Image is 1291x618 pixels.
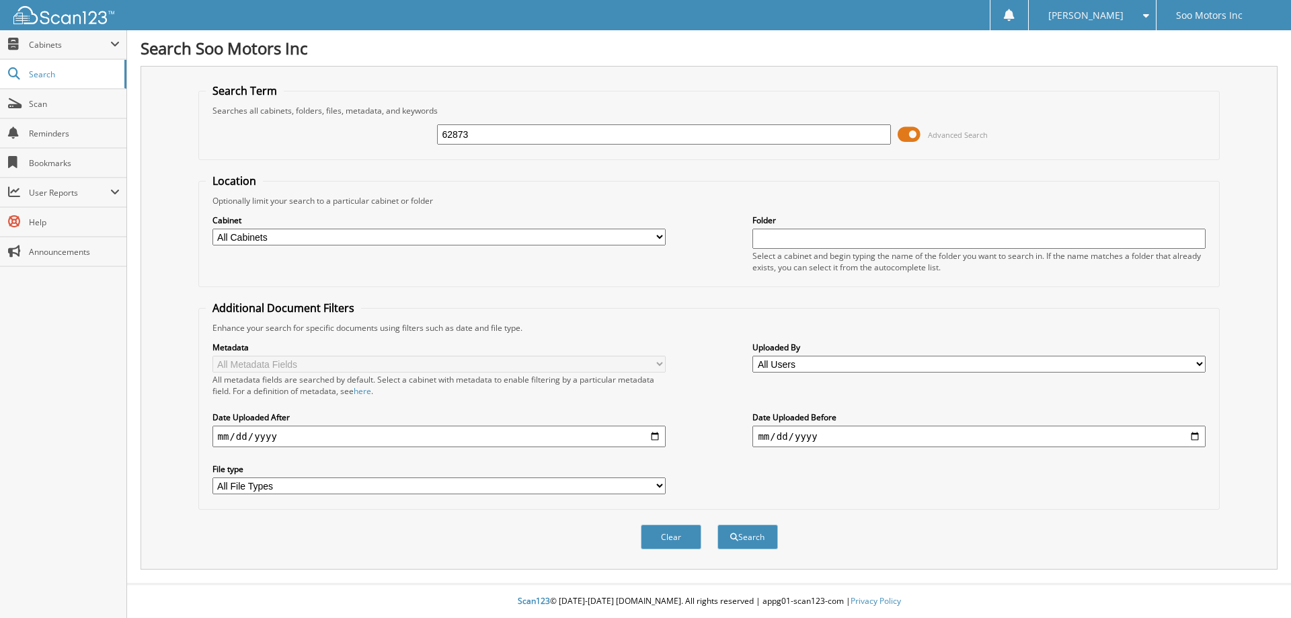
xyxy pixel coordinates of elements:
div: Optionally limit your search to a particular cabinet or folder [206,195,1213,206]
span: Scan [29,98,120,110]
legend: Additional Document Filters [206,301,361,315]
input: start [212,426,666,447]
div: Searches all cabinets, folders, files, metadata, and keywords [206,105,1213,116]
span: Announcements [29,246,120,258]
button: Search [717,525,778,549]
button: Clear [641,525,701,549]
a: here [354,385,371,397]
label: Date Uploaded After [212,412,666,423]
img: scan123-logo-white.svg [13,6,114,24]
span: Bookmarks [29,157,120,169]
span: Advanced Search [928,130,988,140]
label: Folder [752,215,1206,226]
div: Select a cabinet and begin typing the name of the folder you want to search in. If the name match... [752,250,1206,273]
span: Search [29,69,118,80]
label: Cabinet [212,215,666,226]
span: Reminders [29,128,120,139]
div: All metadata fields are searched by default. Select a cabinet with metadata to enable filtering b... [212,374,666,397]
div: Enhance your search for specific documents using filters such as date and file type. [206,322,1213,334]
span: Soo Motors Inc [1176,11,1243,20]
span: User Reports [29,187,110,198]
span: Cabinets [29,39,110,50]
label: File type [212,463,666,475]
legend: Search Term [206,83,284,98]
label: Date Uploaded Before [752,412,1206,423]
span: Scan123 [518,595,550,607]
h1: Search Soo Motors Inc [141,37,1278,59]
a: Privacy Policy [851,595,901,607]
span: Help [29,217,120,228]
div: © [DATE]-[DATE] [DOMAIN_NAME]. All rights reserved | appg01-scan123-com | [127,585,1291,618]
iframe: Chat Widget [1224,553,1291,618]
label: Metadata [212,342,666,353]
input: end [752,426,1206,447]
legend: Location [206,173,263,188]
label: Uploaded By [752,342,1206,353]
span: [PERSON_NAME] [1048,11,1124,20]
